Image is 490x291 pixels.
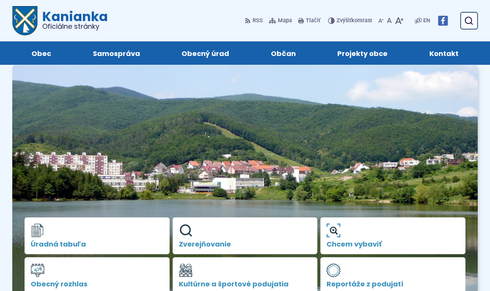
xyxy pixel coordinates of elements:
[80,41,153,65] a: Samospráva
[324,41,401,65] a: Projekty obce
[337,41,388,65] span: Projekty obce
[377,13,385,29] button: Zmenšiť veľkosť písma
[38,10,108,30] h1: Kanianka
[31,280,163,288] span: Obecný rozhlas
[42,23,108,30] span: Oficiálne stránky
[429,41,459,65] span: Kontakt
[337,17,351,24] span: Zvýšiť
[267,13,294,29] a: Mapa
[320,217,465,254] a: Chcem vybaviť
[258,41,309,65] a: Občan
[93,41,140,65] span: Samospráva
[12,6,108,35] a: Logo Kanianka, prejsť na domovskú stránku.
[328,13,374,29] button: Zvýšiťkontrast
[306,18,320,24] span: Tlačiť
[393,13,405,29] button: Zväčšiť veľkosť písma
[168,41,243,65] a: Obecný úrad
[385,13,393,29] button: Nastaviť pôvodnú veľkosť písma
[18,41,64,65] a: Obec
[422,16,432,25] a: EN
[337,18,372,24] span: kontrast
[423,16,430,25] span: EN
[252,16,263,25] span: RSS
[179,280,312,288] span: Kultúrne a športové podujatia
[245,13,264,29] a: RSS
[438,16,448,26] img: Prejsť na Facebook stránku
[278,16,292,25] span: Mapa
[173,217,318,254] a: Zverejňovanie
[31,41,51,65] span: Obec
[416,41,472,65] a: Kontakt
[12,6,38,35] img: Prejsť na domovskú stránku
[271,41,296,65] span: Občan
[31,240,163,248] span: Úradná tabuľa
[297,13,322,29] button: Tlačiť
[327,280,459,288] span: Reportáže z podujatí
[25,217,170,254] a: Úradná tabuľa
[181,41,229,65] span: Obecný úrad
[179,240,312,248] span: Zverejňovanie
[327,240,459,248] span: Chcem vybaviť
